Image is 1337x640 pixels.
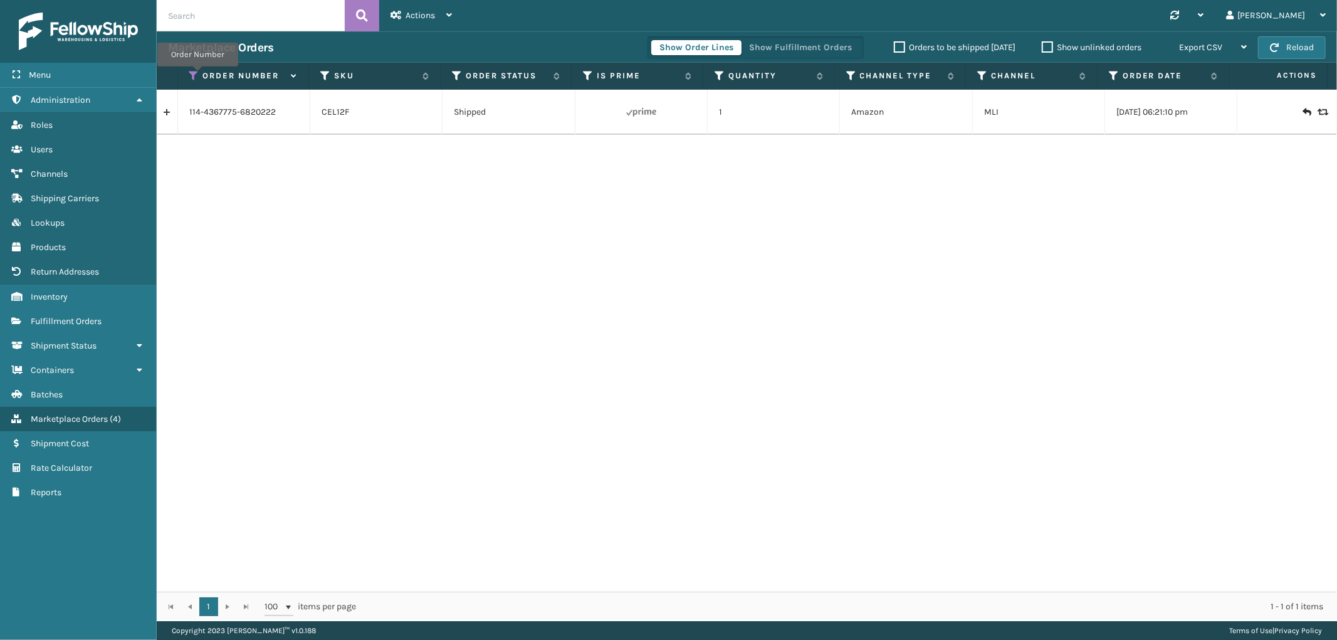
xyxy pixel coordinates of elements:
button: Reload [1258,36,1326,59]
span: Reports [31,487,61,498]
label: Show unlinked orders [1042,42,1141,53]
span: Actions [406,10,435,21]
label: Orders to be shipped [DATE] [894,42,1015,53]
span: Users [31,144,53,155]
span: Marketplace Orders [31,414,108,424]
div: | [1229,621,1322,640]
div: 1 - 1 of 1 items [374,601,1323,613]
span: 100 [265,601,283,613]
label: Channel [991,70,1073,81]
span: Shipping Carriers [31,193,99,204]
span: Shipment Status [31,340,97,351]
label: Order Date [1123,70,1205,81]
td: 1 [708,90,840,135]
td: Shipped [443,90,575,135]
i: Replace [1318,108,1325,117]
a: 1 [199,597,218,616]
span: Containers [31,365,74,375]
span: Batches [31,389,63,400]
td: [DATE] 06:21:10 pm [1105,90,1237,135]
a: Privacy Policy [1274,626,1322,635]
span: Shipment Cost [31,438,89,449]
span: Roles [31,120,53,130]
span: ( 4 ) [110,414,121,424]
a: Terms of Use [1229,626,1272,635]
span: Actions [1233,65,1324,86]
span: items per page [265,597,356,616]
td: MLI [973,90,1105,135]
a: 114-4367775-6820222 [189,106,276,118]
span: Inventory [31,291,68,302]
button: Show Fulfillment Orders [741,40,860,55]
button: Show Order Lines [651,40,742,55]
a: CEL12F [322,107,349,117]
span: Menu [29,70,51,80]
span: Export CSV [1179,42,1222,53]
label: Is Prime [597,70,679,81]
label: Order Number [202,70,285,81]
span: Return Addresses [31,266,99,277]
label: Order Status [466,70,548,81]
label: SKU [334,70,416,81]
td: Amazon [840,90,972,135]
img: logo [19,13,138,50]
span: Rate Calculator [31,463,92,473]
i: Create Return Label [1303,106,1310,118]
label: Quantity [728,70,810,81]
span: Administration [31,95,90,105]
h3: Marketplace Orders [168,40,273,55]
label: Channel Type [860,70,942,81]
span: Fulfillment Orders [31,316,102,327]
p: Copyright 2023 [PERSON_NAME]™ v 1.0.188 [172,621,316,640]
span: Products [31,242,66,253]
span: Lookups [31,218,65,228]
span: Channels [31,169,68,179]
